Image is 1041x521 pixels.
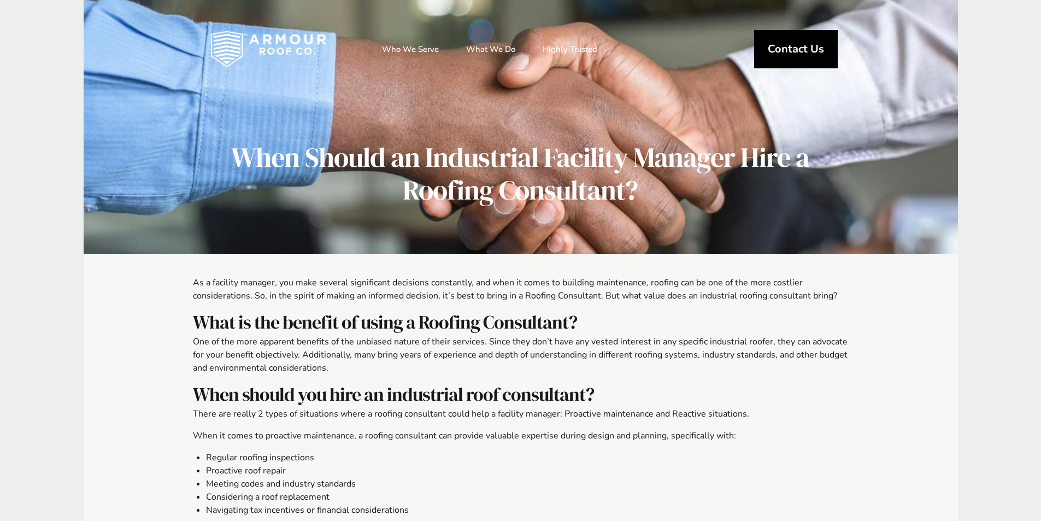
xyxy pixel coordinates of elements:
span: When it comes to proactive maintenance, a roofing consultant can provide valuable expertise durin... [193,430,736,442]
span: One of the more apparent benefits of the unbiased nature of their services. Since they don’t have... [193,336,848,374]
a: Who We Serve [371,36,450,63]
img: Industrial and Commercial Roofing Company | Armour Roof Co. [193,22,344,77]
a: Contact Us [754,30,838,68]
span: When should you hire an industrial roof consultant? [193,382,594,407]
a: What We Do [455,36,526,63]
span: Proactive roof repair [206,465,286,477]
h1: When Should an Industrial Facility Manager Hire a Roofing Consultant? [193,141,848,209]
span: Contact Us [768,44,824,55]
a: Highly Trusted [532,36,608,63]
span: What is the benefit of using a Roofing Consultant? [193,309,577,335]
span: Navigating tax incentives or financial considerations [206,504,409,516]
span: As a facility manager, you make several significant decisions constantly, and when it comes to bu... [193,277,837,302]
span: Considering a roof replacement [206,491,330,503]
span: Meeting codes and industry standards [206,478,356,490]
span: Regular roofing inspections [206,452,314,464]
span: There are really 2 types of situations where a roofing consultant could help a facility manager: ... [193,408,749,420]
